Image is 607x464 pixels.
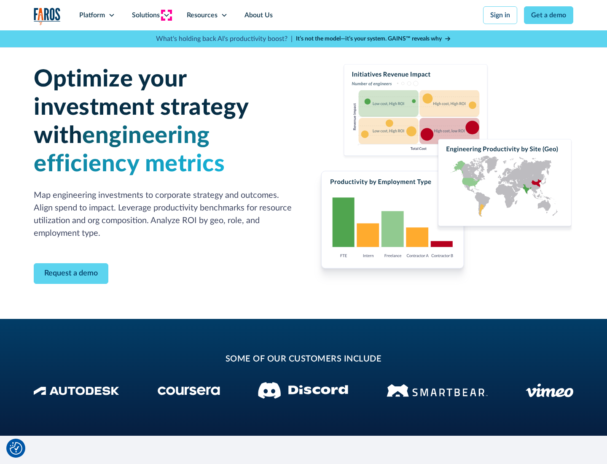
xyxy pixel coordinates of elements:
h2: some of our customers include [101,353,506,365]
div: Solutions [132,10,160,20]
img: Coursera Logo [158,386,220,395]
img: Smartbear Logo [387,383,488,398]
a: It’s not the model—it’s your system. GAINS™ reveals why [296,35,451,43]
img: Vimeo logo [526,383,573,397]
div: Resources [187,10,218,20]
a: home [34,8,61,25]
img: Discord logo [258,382,348,399]
img: Revisit consent button [10,442,22,455]
a: Sign in [483,6,517,24]
strong: It’s not the model—it’s your system. GAINS™ reveals why [296,36,442,42]
button: Cookie Settings [10,442,22,455]
img: Charts displaying initiatives revenue impact, productivity by employment type and engineering pro... [314,64,573,285]
span: engineering efficiency metrics [34,124,225,176]
h1: Optimize your investment strategy with [34,65,293,179]
p: Map engineering investments to corporate strategy and outcomes. Align spend to impact. Leverage p... [34,189,293,240]
img: Logo of the analytics and reporting company Faros. [34,8,61,25]
img: Autodesk Logo [34,386,119,395]
p: What's holding back AI's productivity boost? | [156,34,293,44]
div: Platform [79,10,105,20]
a: Get a demo [524,6,573,24]
a: Contact Modal [34,263,108,284]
